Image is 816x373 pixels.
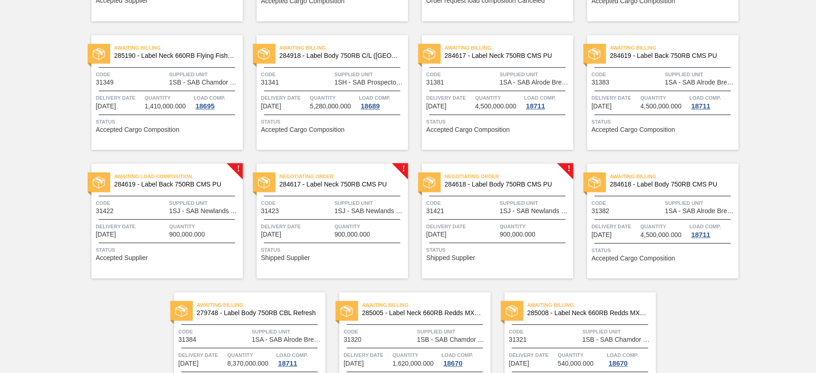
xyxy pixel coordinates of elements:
[558,350,605,360] span: Quantity
[427,231,447,238] span: 09/07/2025
[344,327,415,336] span: Code
[665,79,737,86] span: 1SA - SAB Alrode Brewery
[442,350,473,360] span: Load Comp.
[592,126,675,133] span: Accepted Cargo Composition
[592,246,737,255] span: Status
[261,103,281,110] span: 09/06/2025
[509,350,556,360] span: Delivery Date
[341,305,353,317] img: status
[592,70,663,79] span: Code
[252,336,323,343] span: 1SA - SAB Alrode Brewery
[427,126,510,133] span: Accepted Cargo Composition
[197,300,326,310] span: Awaiting Billing
[276,360,299,367] div: 18711
[344,350,391,360] span: Delivery Date
[261,117,406,126] span: Status
[261,245,406,254] span: Status
[169,222,241,231] span: Quantity
[592,222,639,231] span: Delivery Date
[335,231,371,238] span: 900,000.000
[243,35,408,150] a: statusAwaiting Billing284918 - Label Body 750RB C/L ([GEOGRAPHIC_DATA])Code31341Supplied Unit1SH ...
[690,93,737,110] a: Load Comp.18711
[500,198,571,208] span: Supplied Unit
[592,255,675,262] span: Accepted Cargo Composition
[427,70,498,79] span: Code
[442,360,465,367] div: 18670
[359,93,406,110] a: Load Comp.18689
[506,305,518,317] img: status
[252,327,323,336] span: Supplied Unit
[261,208,279,215] span: 31423
[423,176,435,188] img: status
[96,70,167,79] span: Code
[427,254,476,261] span: Shipped Supplier
[607,350,639,360] span: Load Comp.
[261,222,332,231] span: Delivery Date
[362,300,491,310] span: Awaiting Billing
[258,176,270,188] img: status
[583,336,654,343] span: 1SB - SAB Chamdor Brewery
[427,208,445,215] span: 31421
[258,48,270,60] img: status
[78,164,243,278] a: !statusAwaiting Load Composition284619 - Label Back 750RB CMS PUCode31422Supplied Unit1SJ - SAB N...
[169,231,205,238] span: 900,000.000
[96,126,180,133] span: Accepted Cargo Composition
[93,48,105,60] img: status
[592,103,612,110] span: 09/06/2025
[261,198,332,208] span: Code
[509,327,580,336] span: Code
[261,126,345,133] span: Accepted Cargo Composition
[393,360,434,367] span: 1,620,000.000
[690,222,737,238] a: Load Comp.18711
[179,350,225,360] span: Delivery Date
[641,103,682,110] span: 4,500,000.000
[194,93,225,102] span: Load Comp.
[442,350,489,367] a: Load Comp.18670
[610,181,732,188] span: 284618 - Label Body 750RB CMS PU
[114,43,243,52] span: Awaiting Billing
[417,327,489,336] span: Supplied Unit
[280,172,408,181] span: Negotiating Order
[690,231,713,238] div: 18711
[261,79,279,86] span: 31341
[261,70,332,79] span: Code
[175,305,187,317] img: status
[96,93,143,102] span: Delivery Date
[114,172,243,181] span: Awaiting Load Composition
[362,310,484,316] span: 285005 - Label Neck 660RB Redds MXD Vodka & Pine
[427,245,571,254] span: Status
[310,93,357,102] span: Quantity
[592,79,610,86] span: 31383
[607,350,654,367] a: Load Comp.18670
[335,198,406,208] span: Supplied Unit
[335,208,406,215] span: 1SJ - SAB Newlands Brewery
[96,254,148,261] span: Accepted Supplier
[335,70,406,79] span: Supplied Unit
[169,198,241,208] span: Supplied Unit
[445,181,566,188] span: 284618 - Label Body 750RB CMS PU
[528,310,649,316] span: 285008 - Label Neck 660RB Redds MXD Vodka&Guarana
[408,35,574,150] a: statusAwaiting Billing284617 - Label Neck 750RB CMS PUCode31381Supplied Unit1SA - SAB Alrode Brew...
[524,93,571,110] a: Load Comp.18711
[179,360,199,367] span: 09/07/2025
[261,231,281,238] span: 09/07/2025
[427,93,473,102] span: Delivery Date
[500,231,536,238] span: 900,000.000
[574,164,739,278] a: statusAwaiting Billing284618 - Label Body 750RB CMS PUCode31382Supplied Unit1SA - SAB Alrode Brew...
[665,208,737,215] span: 1SA - SAB Alrode Brewery
[197,310,318,316] span: 279748 - Label Body 750RB CBL Refresh
[592,198,663,208] span: Code
[509,360,529,367] span: 09/19/2025
[114,52,236,59] span: 285190 - Label Neck 660RB Flying Fish Lemon PU
[445,172,574,181] span: Negotiating Order
[592,117,737,126] span: Status
[592,208,610,215] span: 31382
[261,93,308,102] span: Delivery Date
[169,208,241,215] span: 1SJ - SAB Newlands Brewery
[607,360,630,367] div: 18670
[610,52,732,59] span: 284619 - Label Back 750RB CMS PU
[169,79,241,86] span: 1SB - SAB Chamdor Brewery
[359,93,391,102] span: Load Comp.
[96,117,241,126] span: Status
[500,79,571,86] span: 1SA - SAB Alrode Brewery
